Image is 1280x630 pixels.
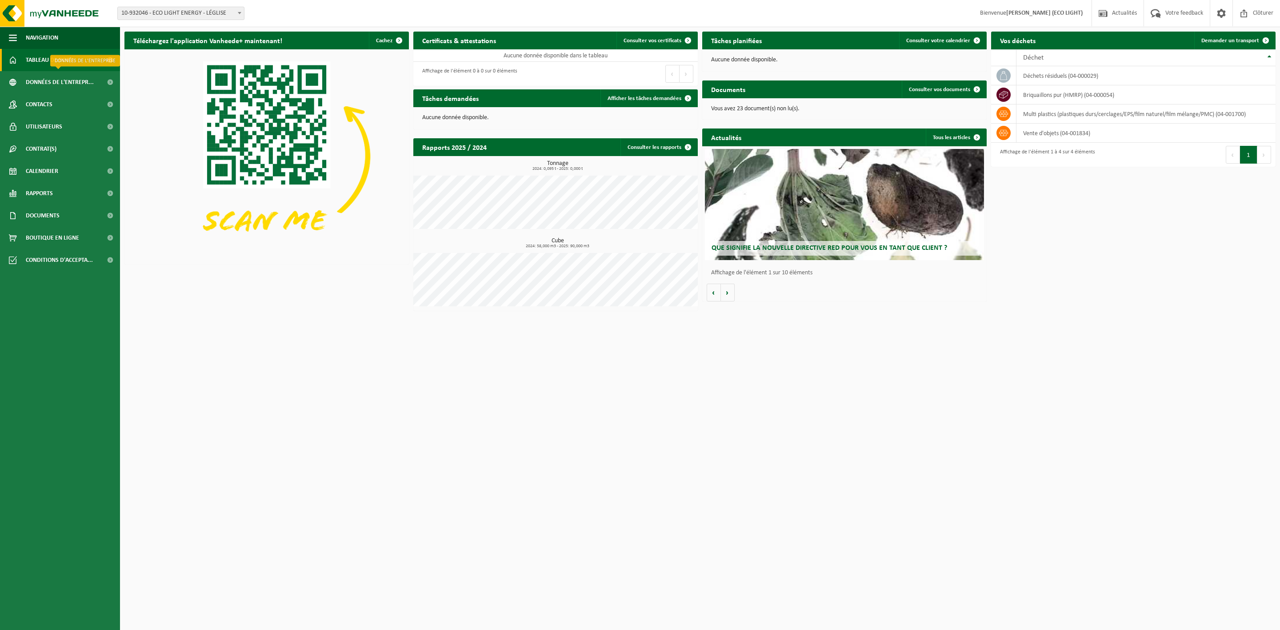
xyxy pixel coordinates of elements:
a: Que signifie la nouvelle directive RED pour vous en tant que client ? [705,149,984,260]
span: Calendrier [26,160,58,182]
button: Previous [1226,146,1240,164]
a: Tous les articles [926,128,986,146]
td: vente d'objets (04-001834) [1016,124,1275,143]
span: Rapports [26,182,53,205]
a: Consulter vos certificats [616,32,697,49]
h2: Vos déchets [991,32,1044,49]
td: briquaillons pur (HMRP) (04-000054) [1016,85,1275,104]
div: Affichage de l'élément 1 à 4 sur 4 éléments [996,145,1095,165]
button: 1 [1240,146,1257,164]
a: Afficher les tâches demandées [600,89,697,107]
a: Consulter les rapports [620,138,697,156]
h3: Tonnage [418,161,698,171]
button: Next [1257,146,1271,164]
button: Cachez [369,32,408,49]
span: Déchet [1023,54,1044,61]
span: Contrat(s) [26,138,56,160]
strong: [PERSON_NAME] (ECO LIGHT) [1006,10,1083,16]
button: Next [680,65,693,83]
td: multi plastics (plastiques durs/cerclages/EPS/film naturel/film mélange/PMC) (04-001700) [1016,104,1275,124]
span: Consulter votre calendrier [906,38,970,44]
span: 10-932046 - ECO LIGHT ENERGY - LÉGLISE [117,7,244,20]
span: Tableau de bord [26,49,74,71]
span: Afficher les tâches demandées [608,96,681,101]
span: Utilisateurs [26,116,62,138]
p: Vous avez 23 document(s) non lu(s). [711,106,978,112]
p: Aucune donnée disponible. [422,115,689,121]
a: Demander un transport [1194,32,1275,49]
h2: Actualités [702,128,750,146]
span: Que signifie la nouvelle directive RED pour vous en tant que client ? [712,245,947,252]
span: Données de l'entrepr... [26,71,94,93]
span: Documents [26,205,60,227]
p: Aucune donnée disponible. [711,57,978,63]
td: déchets résiduels (04-000029) [1016,66,1275,85]
button: Vorige [707,284,721,301]
h2: Certificats & attestations [413,32,505,49]
span: Consulter vos documents [909,87,970,92]
h2: Tâches demandées [413,89,488,107]
span: Cachez [376,38,392,44]
a: Consulter vos documents [902,80,986,98]
span: Contacts [26,93,52,116]
div: Affichage de l'élément 0 à 0 sur 0 éléments [418,64,517,84]
span: Navigation [26,27,58,49]
td: Aucune donnée disponible dans le tableau [413,49,698,62]
span: 2024: 0,095 t - 2025: 0,000 t [418,167,698,171]
h2: Rapports 2025 / 2024 [413,138,496,156]
a: Consulter votre calendrier [899,32,986,49]
button: Volgende [721,284,735,301]
span: 10-932046 - ECO LIGHT ENERGY - LÉGLISE [118,7,244,20]
p: Affichage de l'élément 1 sur 10 éléments [711,270,982,276]
span: 2024: 58,000 m3 - 2025: 90,000 m3 [418,244,698,249]
span: Demander un transport [1201,38,1259,44]
button: Previous [665,65,680,83]
span: Consulter vos certificats [624,38,681,44]
span: Boutique en ligne [26,227,79,249]
h3: Cube [418,238,698,249]
h2: Documents [702,80,754,98]
img: Download de VHEPlus App [124,49,409,263]
span: Conditions d'accepta... [26,249,93,271]
h2: Téléchargez l'application Vanheede+ maintenant! [124,32,291,49]
h2: Tâches planifiées [702,32,771,49]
